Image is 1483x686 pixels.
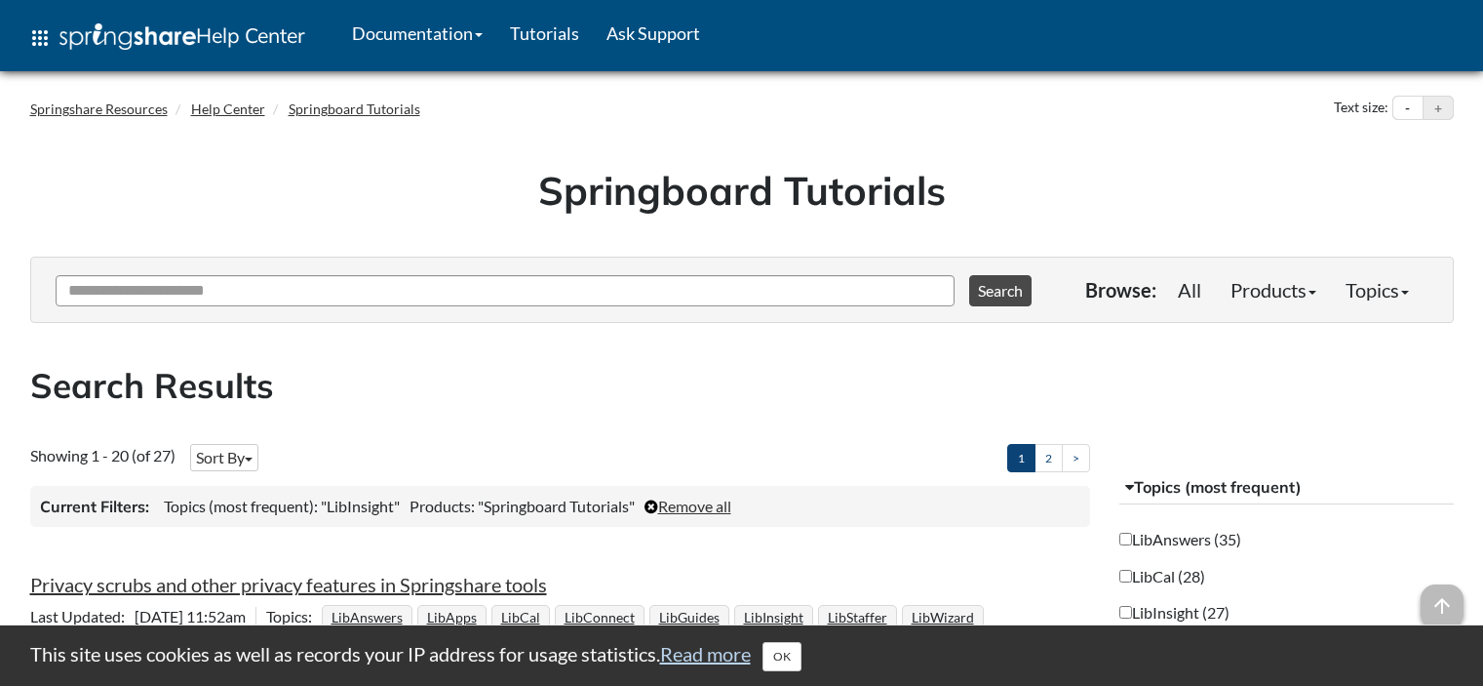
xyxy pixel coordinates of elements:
[45,163,1439,218] h1: Springboard Tutorials
[266,607,322,625] span: Topics
[1007,444,1090,472] ul: Pagination of search results
[969,275,1032,306] button: Search
[762,642,801,671] button: Close
[478,497,635,515] span: "Springboard Tutorials"
[496,9,593,58] a: Tutorials
[190,444,258,471] button: Sort By
[1119,570,1132,583] input: LibCal (28)
[660,642,751,666] a: Read more
[30,607,135,625] span: Last Updated
[28,26,52,50] span: apps
[1119,606,1132,619] input: LibInsight (27)
[1163,270,1216,309] a: All
[656,603,722,631] a: LibGuides
[329,603,406,631] a: LibAnswers
[30,573,547,596] a: Privacy scrubs and other privacy features in Springshare tools
[1034,444,1063,472] a: 2
[30,607,989,659] ul: Topics
[498,603,543,631] a: LibCal
[1119,602,1229,624] label: LibInsight (27)
[1421,586,1463,610] a: arrow_upward
[1424,97,1453,120] button: Increase text size
[11,640,1473,671] div: This site uses cookies as well as records your IP address for usage statistics.
[1393,97,1423,120] button: Decrease text size
[1119,566,1205,587] label: LibCal (28)
[1007,444,1035,472] a: 1
[424,603,480,631] a: LibApps
[1330,96,1392,121] div: Text size:
[164,497,318,515] span: Topics (most frequent):
[1331,270,1424,309] a: Topics
[289,101,420,117] a: Springboard Tutorials
[562,603,638,631] a: LibConnect
[1062,444,1090,472] a: >
[338,9,496,58] a: Documentation
[30,362,1454,410] h2: Search Results
[1119,470,1454,505] button: Topics (most frequent)
[1085,276,1156,303] p: Browse:
[30,446,176,464] span: Showing 1 - 20 (of 27)
[321,497,400,515] span: "LibInsight"
[1216,270,1331,309] a: Products
[825,603,890,631] a: LibStaffer
[1421,585,1463,627] span: arrow_upward
[191,101,265,117] a: Help Center
[40,496,149,517] h3: Current Filters
[644,497,731,515] a: Remove all
[196,22,305,48] span: Help Center
[30,607,255,625] span: [DATE] 11:52am
[1119,529,1241,550] label: LibAnswers (35)
[30,101,168,117] a: Springshare Resources
[59,23,196,50] img: Springshare
[410,497,475,515] span: Products:
[15,9,319,67] a: apps Help Center
[909,603,977,631] a: LibWizard
[593,9,714,58] a: Ask Support
[1119,533,1132,545] input: LibAnswers (35)
[741,603,806,631] a: LibInsight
